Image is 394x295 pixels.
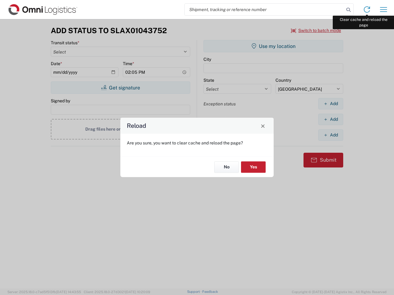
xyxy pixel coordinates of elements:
button: Close [259,121,267,130]
button: No [214,161,239,173]
input: Shipment, tracking or reference number [185,4,344,15]
p: Are you sure, you want to clear cache and reload the page? [127,140,267,146]
button: Yes [241,161,266,173]
h4: Reload [127,121,146,130]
